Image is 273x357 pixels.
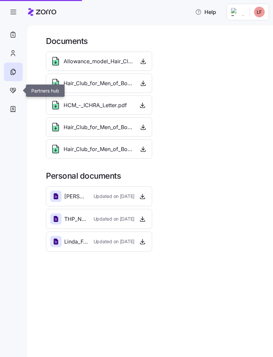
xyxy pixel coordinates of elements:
span: Help [195,8,216,16]
img: bb9624ff15ae536fe5da0a1d915c409a [254,7,265,17]
span: Hair_Club_for_Men_of_Boston%2C_LTD_-_Notice_-_2025.pdf [64,145,133,153]
span: HCM_-_ICHRA_Letter.pdf [64,101,127,109]
button: Help [190,5,221,19]
img: Employer logo [231,8,244,16]
span: Updated on [DATE] [94,216,135,222]
span: Hair_Club_for_Men_of_Boston%2C_LTD_-_ICHRA_Plan_Doc_-_2024.pdf [64,79,133,88]
span: Allowance_model_Hair_Club_for_Men.pdf [64,57,133,66]
span: Linda_Fusco_Confirmation.png [64,238,88,246]
h1: Documents [46,36,264,46]
span: Hair_Club_for_Men_of_Boston_-_Allowance_Model_-_2025.pdf [64,123,133,131]
h1: Personal documents [46,171,264,181]
span: THP_Non-_Group_enrollment_form_CLTD.pdf [64,215,88,223]
span: Updated on [DATE] [94,193,135,200]
span: [PERSON_NAME]%2C_Gian_termination_of_health_insurance_.pdf [64,192,88,201]
span: Updated on [DATE] [94,238,135,245]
